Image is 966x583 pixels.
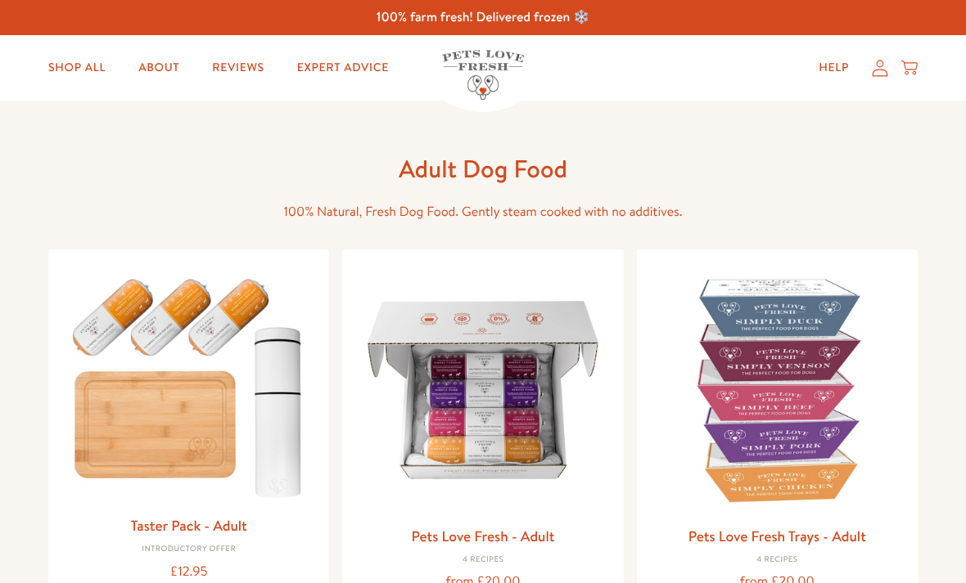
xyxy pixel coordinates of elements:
[355,555,610,565] div: 4 Recipes
[355,262,610,517] img: Pets Love Fresh - Adult
[442,50,524,100] img: Pets Love Fresh
[688,526,866,546] a: Pets Love Fresh Trays - Adult
[61,262,316,507] img: Taster Pack - Adult
[125,52,192,84] a: About
[650,555,905,565] div: 4 Recipes
[131,515,247,536] a: Taster Pack - Adult
[199,52,277,84] a: Reviews
[61,561,316,583] div: £12.95
[284,52,402,84] a: Expert Advice
[650,262,905,517] img: Pets Love Fresh Trays - Adult
[61,545,316,554] div: Introductory Offer
[283,203,682,221] span: 100% Natural, Fresh Dog Food. Gently steam cooked with no additives.
[35,52,119,84] a: Shop All
[221,153,745,185] h1: Adult Dog Food
[806,52,862,84] a: Help
[411,526,554,546] a: Pets Love Fresh - Adult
